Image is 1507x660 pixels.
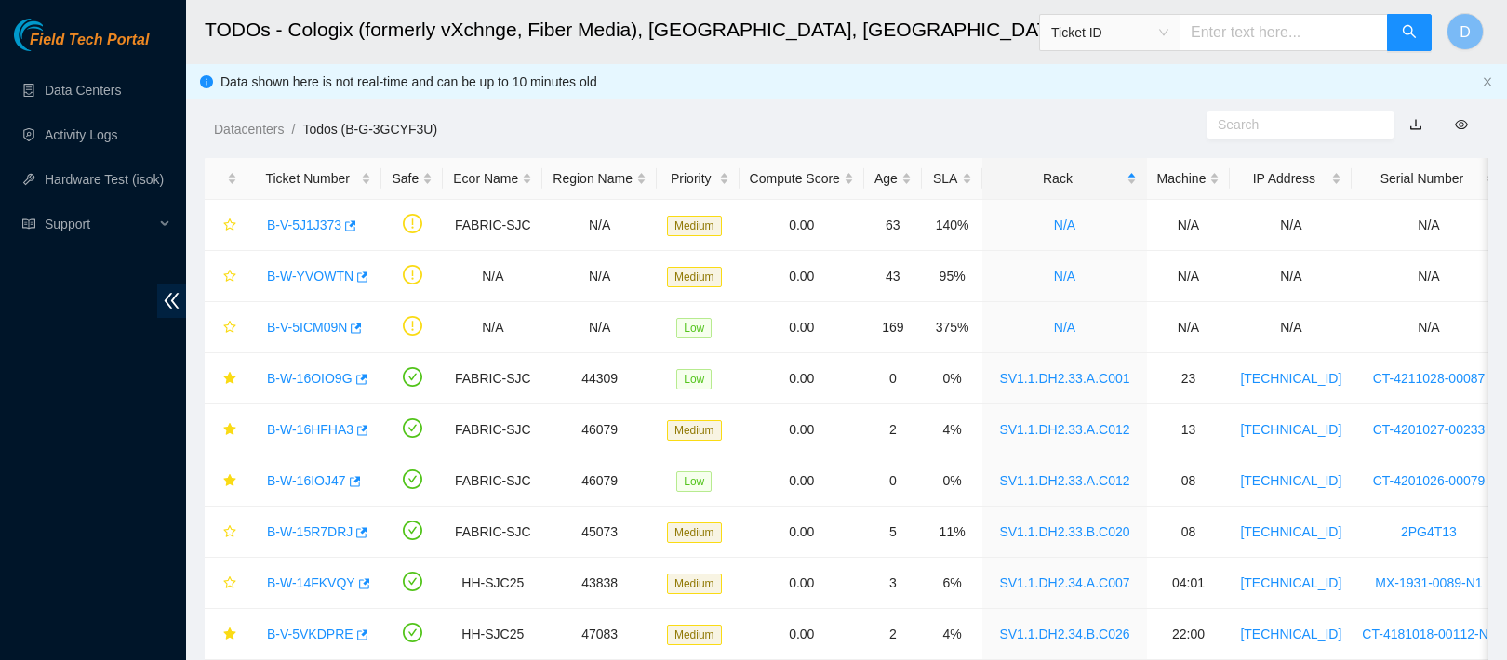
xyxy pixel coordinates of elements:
a: CT-4211028-00087 [1373,371,1486,386]
span: Support [45,205,154,243]
td: N/A [443,251,542,302]
button: star [215,210,237,240]
span: D [1460,20,1471,44]
a: SV1.1.DH2.33.A.C012 [999,473,1129,488]
a: B-V-5ICM09N [267,320,347,335]
span: check-circle [403,469,422,489]
td: 0 [864,353,922,404]
span: check-circle [403,623,422,642]
a: download [1409,117,1422,132]
td: 0.00 [740,558,864,609]
td: 0% [922,455,983,507]
td: 43 [864,251,922,302]
span: star [223,270,236,284]
span: read [22,218,35,231]
span: Field Tech Portal [30,32,149,49]
td: 0.00 [740,455,864,507]
td: 0.00 [740,302,864,353]
td: 22:00 [1147,609,1231,660]
a: B-W-16OIO9G [267,371,353,386]
span: star [223,525,236,540]
input: Search [1218,114,1368,135]
td: 0.00 [740,404,864,455]
td: HH-SJC25 [443,609,542,660]
td: 169 [864,302,922,353]
span: Ticket ID [1051,19,1168,46]
a: B-W-16HFHA3 [267,422,353,437]
img: Akamai Technologies [14,19,94,51]
a: Todos (B-G-3GCYF3U) [302,122,437,137]
td: 44309 [542,353,657,404]
td: N/A [1352,251,1505,302]
td: 11% [922,507,983,558]
button: star [215,517,237,547]
span: check-circle [403,521,422,540]
button: star [215,261,237,291]
td: N/A [542,302,657,353]
span: star [223,474,236,489]
a: N/A [1054,218,1075,232]
td: 2 [864,404,922,455]
button: D [1447,13,1484,50]
a: [TECHNICAL_ID] [1240,575,1341,590]
td: 375% [922,302,983,353]
span: check-circle [403,418,422,438]
a: 2PG4T13 [1401,524,1457,539]
td: 23 [1147,353,1231,404]
a: CT-4181018-00112-N0 [1362,627,1495,641]
a: Datacenters [214,122,284,137]
a: SV1.1.DH2.33.B.C020 [999,524,1129,539]
span: star [223,627,236,642]
td: N/A [1230,200,1352,251]
span: exclamation-circle [403,265,422,284]
a: [TECHNICAL_ID] [1240,371,1341,386]
span: star [223,218,236,233]
a: B-W-16IOJ47 [267,473,346,488]
button: search [1387,14,1432,51]
a: B-W-YVOWTN [267,269,353,284]
span: star [223,321,236,336]
span: double-left [157,284,186,318]
a: MX-1931-0089-N1 [1375,575,1482,590]
td: 04:01 [1147,558,1231,609]
td: FABRIC-SJC [443,404,542,455]
a: B-W-14FKVQY [267,575,355,590]
td: 46079 [542,404,657,455]
td: 08 [1147,507,1231,558]
span: star [223,372,236,387]
span: exclamation-circle [403,214,422,233]
td: N/A [542,251,657,302]
td: 0 [864,455,922,507]
td: 95% [922,251,983,302]
span: star [223,423,236,438]
td: N/A [1147,200,1231,251]
button: star [215,466,237,495]
button: star [215,415,237,444]
span: Medium [667,420,722,441]
a: N/A [1054,320,1075,335]
span: Medium [667,522,722,543]
td: N/A [1352,302,1505,353]
td: 13 [1147,404,1231,455]
td: N/A [542,200,657,251]
a: SV1.1.DH2.33.A.C001 [999,371,1129,386]
td: 2 [864,609,922,660]
span: Low [676,369,712,389]
button: star [215,363,237,393]
span: Medium [667,216,722,236]
span: Medium [667,267,722,287]
td: 3 [864,558,922,609]
td: N/A [1230,302,1352,353]
span: Low [676,471,712,492]
span: / [291,122,295,137]
span: close [1482,76,1493,87]
td: N/A [443,302,542,353]
span: check-circle [403,367,422,387]
span: Low [676,318,712,338]
td: 0% [922,353,983,404]
a: [TECHNICAL_ID] [1240,627,1341,641]
td: 4% [922,404,983,455]
td: N/A [1230,251,1352,302]
a: N/A [1054,269,1075,284]
td: 43838 [542,558,657,609]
